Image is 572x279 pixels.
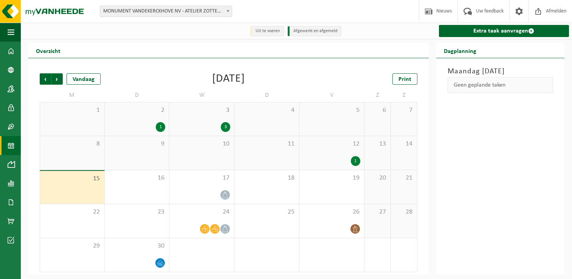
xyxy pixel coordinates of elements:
[238,106,295,115] span: 4
[109,140,166,148] span: 9
[238,208,295,216] span: 25
[299,88,364,102] td: V
[173,140,230,148] span: 10
[368,140,387,148] span: 13
[156,122,165,132] div: 1
[395,174,413,182] span: 21
[439,25,569,37] a: Extra taak aanvragen
[212,73,245,85] div: [DATE]
[303,208,360,216] span: 26
[44,242,101,250] span: 29
[51,73,63,85] span: Volgende
[351,156,360,166] div: 1
[44,106,101,115] span: 1
[40,73,51,85] span: Vorige
[44,140,101,148] span: 8
[238,140,295,148] span: 11
[395,208,413,216] span: 28
[391,88,417,102] td: Z
[44,208,101,216] span: 22
[234,88,299,102] td: D
[288,26,341,36] li: Afgewerkt en afgemeld
[109,174,166,182] span: 16
[109,208,166,216] span: 23
[238,174,295,182] span: 18
[368,106,387,115] span: 6
[303,174,360,182] span: 19
[448,66,553,77] h3: Maandag [DATE]
[395,106,413,115] span: 7
[173,208,230,216] span: 24
[250,26,284,36] li: Uit te voeren
[105,88,170,102] td: D
[67,73,101,85] div: Vandaag
[364,88,391,102] td: Z
[100,6,232,17] span: MONUMENT VANDEKERCKHOVE NV - ATELIER ZOTTEGEM - 10-746253
[173,174,230,182] span: 17
[169,88,234,102] td: W
[173,106,230,115] span: 3
[44,175,101,183] span: 15
[368,208,387,216] span: 27
[109,242,166,250] span: 30
[303,106,360,115] span: 5
[303,140,360,148] span: 12
[40,88,105,102] td: M
[392,73,417,85] a: Print
[28,43,68,58] h2: Overzicht
[395,140,413,148] span: 14
[398,76,411,82] span: Print
[448,77,553,93] div: Geen geplande taken
[109,106,166,115] span: 2
[368,174,387,182] span: 20
[436,43,484,58] h2: Dagplanning
[221,122,230,132] div: 3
